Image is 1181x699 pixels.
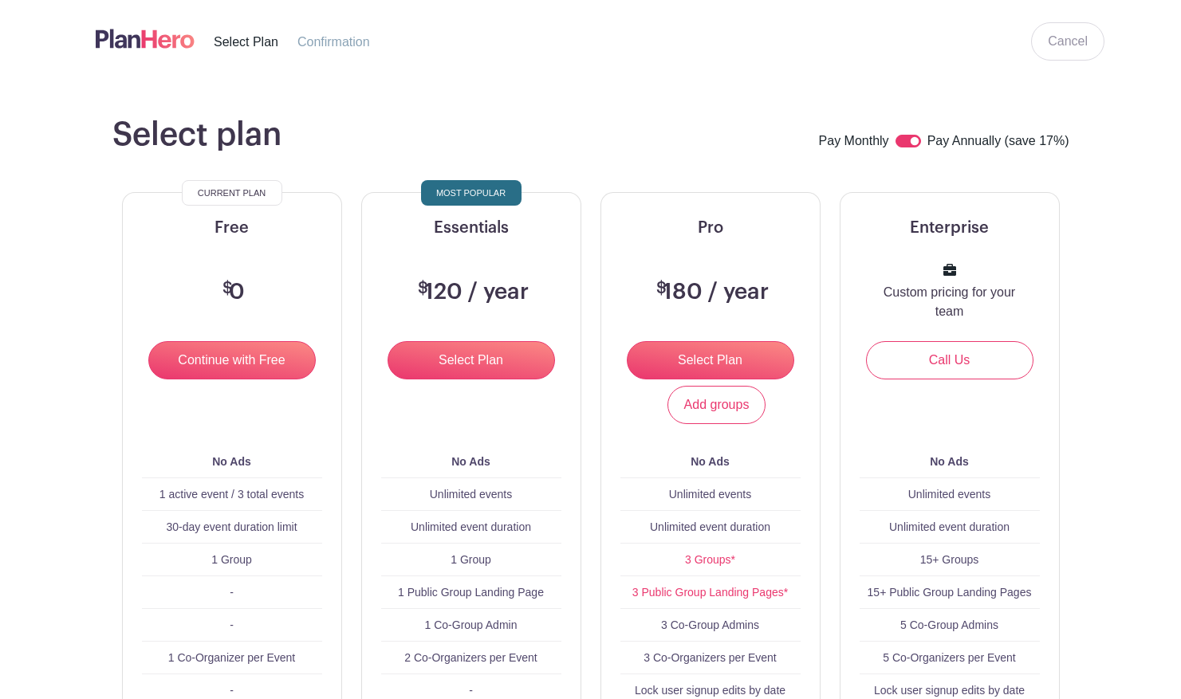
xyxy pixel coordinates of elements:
[112,116,281,154] h1: Select plan
[635,684,785,697] span: Lock user signup edits by date
[900,618,998,631] span: 5 Co-Group Admins
[148,341,316,379] input: Continue with Free
[868,586,1032,599] span: 15+ Public Group Landing Pages
[398,586,544,599] span: 1 Public Group Landing Page
[297,35,370,49] span: Confirmation
[166,520,297,533] span: 30-day event duration limit
[866,341,1033,379] a: Call Us
[230,684,234,697] span: -
[411,520,531,533] span: Unlimited event duration
[644,651,777,664] span: 3 Co-Organizers per Event
[451,553,491,566] span: 1 Group
[661,618,759,631] span: 3 Co-Group Admins
[927,132,1069,152] label: Pay Annually (save 17%)
[627,341,794,379] input: Select Plan
[414,279,529,306] h3: 120 / year
[222,281,233,296] span: $
[418,281,428,296] span: $
[920,553,979,566] span: 15+ Groups
[469,684,473,697] span: -
[656,281,667,296] span: $
[691,455,729,468] b: No Ads
[388,341,555,379] input: Select Plan
[218,279,245,306] h3: 0
[860,218,1040,238] h5: Enterprise
[889,520,1010,533] span: Unlimited event duration
[230,618,234,631] span: -
[168,651,296,664] span: 1 Co-Organizer per Event
[142,218,322,238] h5: Free
[667,386,766,424] a: Add groups
[669,488,752,501] span: Unlimited events
[214,35,278,49] span: Select Plan
[451,455,490,468] b: No Ads
[381,218,561,238] h5: Essentials
[883,651,1016,664] span: 5 Co-Organizers per Event
[620,218,801,238] h5: Pro
[819,132,889,152] label: Pay Monthly
[159,488,304,501] span: 1 active event / 3 total events
[96,26,195,52] img: logo-507f7623f17ff9eddc593b1ce0a138ce2505c220e1c5a4e2b4648c50719b7d32.svg
[650,520,770,533] span: Unlimited event duration
[930,455,968,468] b: No Ads
[874,684,1025,697] span: Lock user signup edits by date
[430,488,513,501] span: Unlimited events
[685,553,735,566] a: 3 Groups*
[425,618,518,631] span: 1 Co-Group Admin
[652,279,769,306] h3: 180 / year
[632,586,788,599] a: 3 Public Group Landing Pages*
[212,455,250,468] b: No Ads
[1031,22,1104,61] a: Cancel
[404,651,537,664] span: 2 Co-Organizers per Event
[211,553,252,566] span: 1 Group
[879,283,1021,321] p: Custom pricing for your team
[908,488,991,501] span: Unlimited events
[198,183,266,202] span: Current Plan
[436,183,506,202] span: Most Popular
[230,586,234,599] span: -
